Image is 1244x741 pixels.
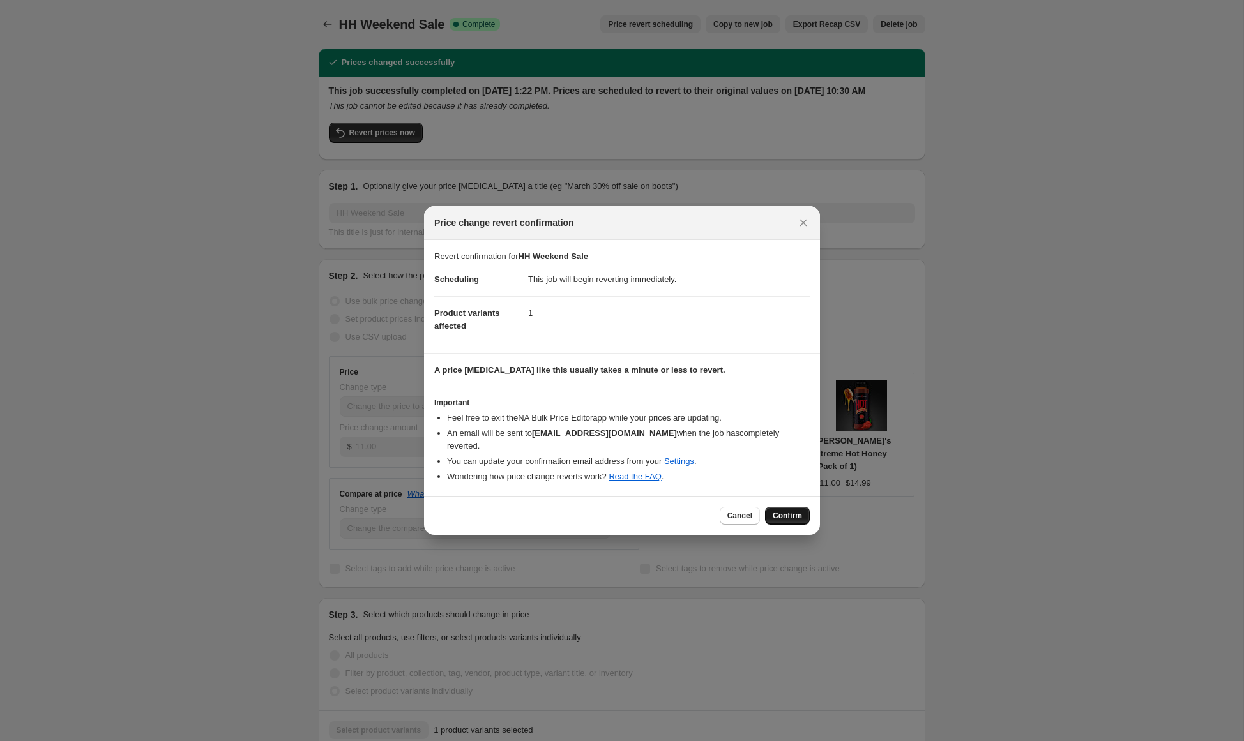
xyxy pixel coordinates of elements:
li: You can update your confirmation email address from your . [447,455,810,468]
li: Feel free to exit the NA Bulk Price Editor app while your prices are updating. [447,412,810,424]
button: Confirm [765,507,810,525]
a: Read the FAQ [609,472,661,481]
p: Revert confirmation for [434,250,810,263]
span: Product variants affected [434,308,500,331]
span: Confirm [773,511,802,521]
dd: 1 [528,296,810,330]
li: Wondering how price change reverts work? . [447,470,810,483]
b: A price [MEDICAL_DATA] like this usually takes a minute or less to revert. [434,365,725,375]
button: Cancel [720,507,760,525]
a: Settings [664,456,694,466]
dd: This job will begin reverting immediately. [528,263,810,296]
b: [EMAIL_ADDRESS][DOMAIN_NAME] [532,428,677,438]
button: Close [794,214,812,232]
h3: Important [434,398,810,408]
li: An email will be sent to when the job has completely reverted . [447,427,810,453]
b: HH Weekend Sale [519,251,589,261]
span: Scheduling [434,274,479,284]
span: Price change revert confirmation [434,216,574,229]
span: Cancel [727,511,752,521]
